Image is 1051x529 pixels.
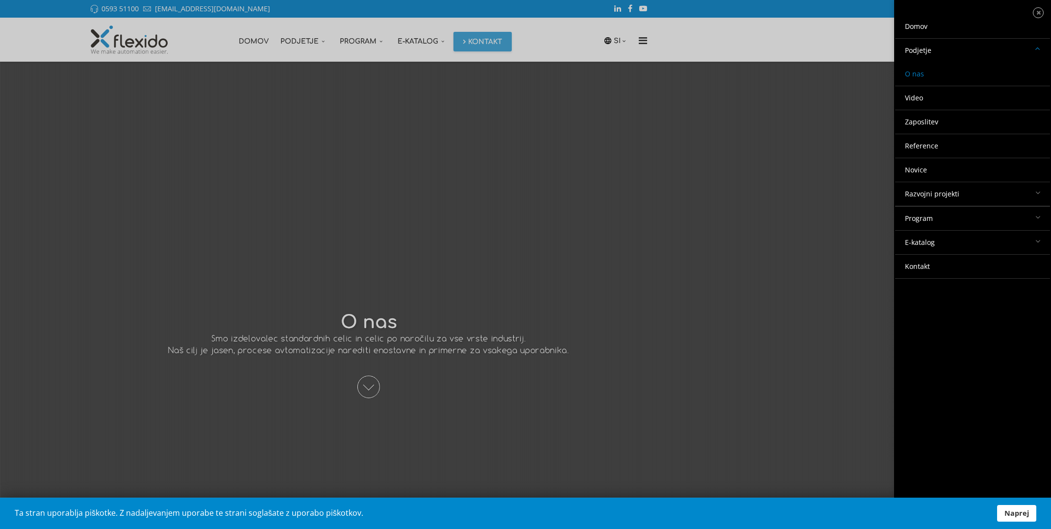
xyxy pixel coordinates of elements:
a: Video [895,86,1050,110]
a: Podjetje [895,39,1050,62]
a: Reference [895,134,1050,158]
a: Naprej [997,505,1036,522]
a: Close [1033,7,1044,18]
a: Domov [895,15,1050,38]
a: Novice [895,158,1050,182]
a: E-katalog [895,231,1050,254]
a: Razvojni projekti [895,182,1050,206]
a: Kontakt [895,255,1050,278]
a: O nas [895,62,1050,86]
a: Program [895,207,1050,230]
a: Zaposlitev [895,110,1050,134]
